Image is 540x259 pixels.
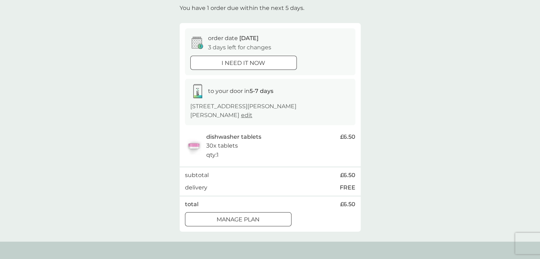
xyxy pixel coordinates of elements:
span: £6.50 [340,200,355,209]
p: delivery [185,183,207,192]
p: 3 days left for changes [208,43,271,52]
span: to your door in [208,88,273,94]
p: Manage plan [217,215,260,224]
p: 30x tablets [206,141,238,150]
span: £6.50 [340,132,355,142]
p: [STREET_ADDRESS][PERSON_NAME][PERSON_NAME] [190,102,350,120]
p: total [185,200,198,209]
strong: 5-7 days [250,88,273,94]
button: i need it now [190,56,297,70]
p: i need it now [222,59,265,68]
p: qty : 1 [206,150,219,160]
p: subtotal [185,171,209,180]
a: edit [241,112,252,119]
p: order date [208,34,258,43]
p: You have 1 order due within the next 5 days. [180,4,304,13]
button: Manage plan [185,212,291,226]
p: FREE [340,183,355,192]
span: [DATE] [239,35,258,42]
p: dishwasher tablets [206,132,261,142]
span: £6.50 [340,171,355,180]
